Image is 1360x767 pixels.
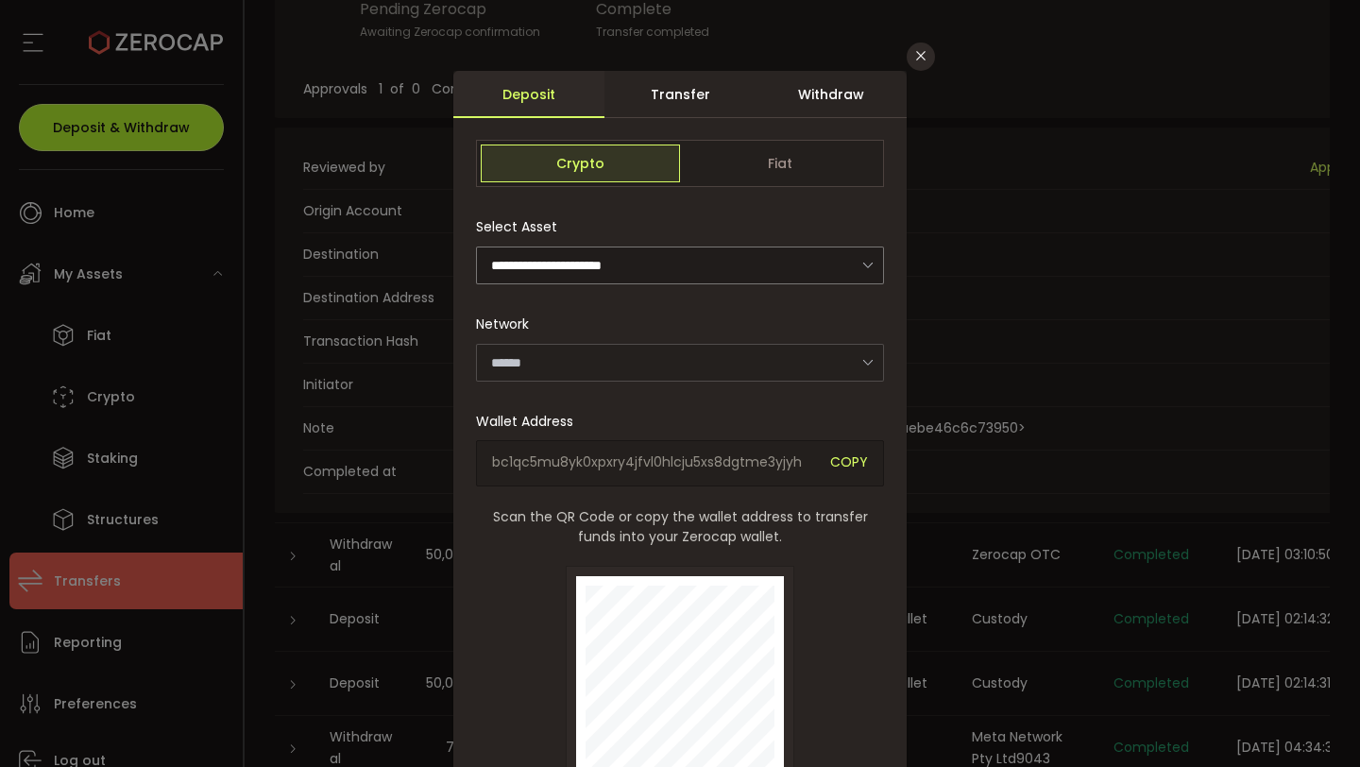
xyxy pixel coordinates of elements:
div: Withdraw [756,71,907,118]
span: Fiat [680,145,879,182]
div: Transfer [604,71,756,118]
button: Close [907,43,935,71]
label: Wallet Address [476,412,585,431]
span: COPY [830,452,868,474]
label: Network [476,315,540,333]
div: Deposit [453,71,604,118]
span: bc1qc5mu8yk0xpxry4jfvl0hlcju5xs8dgtme3yjyh [492,452,816,474]
iframe: Chat Widget [1266,676,1360,767]
span: Scan the QR Code or copy the wallet address to transfer funds into your Zerocap wallet. [476,507,884,547]
span: Crypto [481,145,680,182]
label: Select Asset [476,217,569,236]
